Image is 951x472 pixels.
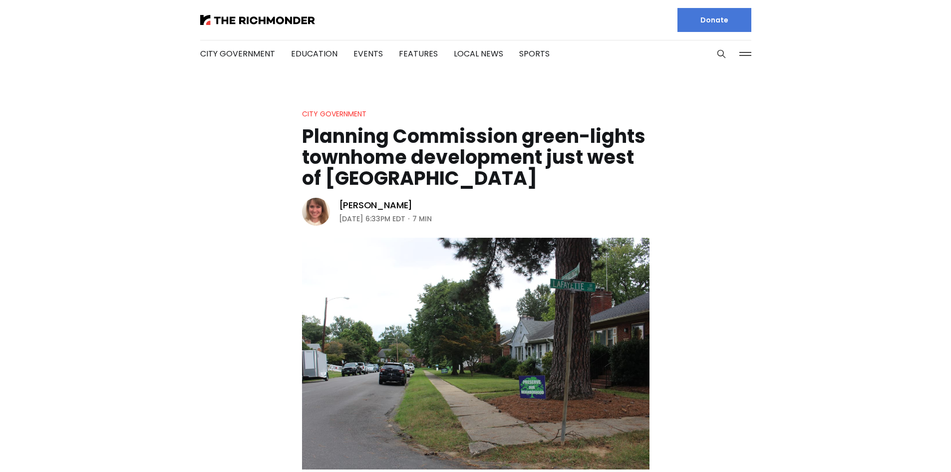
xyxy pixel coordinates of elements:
[291,48,337,59] a: Education
[302,126,649,189] h1: Planning Commission green-lights townhome development just west of [GEOGRAPHIC_DATA]
[714,46,729,61] button: Search this site
[302,198,330,226] img: Sarah Vogelsong
[412,213,432,225] span: 7 min
[200,48,275,59] a: City Government
[339,199,413,211] a: [PERSON_NAME]
[519,48,550,59] a: Sports
[339,213,405,225] time: [DATE] 6:33PM EDT
[353,48,383,59] a: Events
[302,109,366,119] a: City Government
[454,48,503,59] a: Local News
[399,48,438,59] a: Features
[200,15,315,25] img: The Richmonder
[677,8,751,32] a: Donate
[302,238,649,470] img: Planning Commission green-lights townhome development just west of Carytown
